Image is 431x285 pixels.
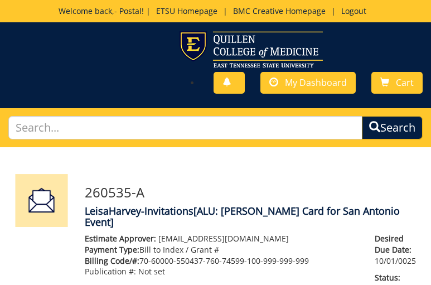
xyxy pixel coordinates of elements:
span: My Dashboard [285,76,347,89]
span: [ALU: [PERSON_NAME] Card for San Antonio Event] [85,204,400,229]
a: My Dashboard [260,72,356,94]
p: 10/01/0025 [375,233,416,267]
p: Bill to Index / Grant # [85,244,359,255]
img: Product featured image [15,174,68,226]
p: Welcome back, ! | | | [44,6,386,17]
span: Status: [375,272,416,283]
button: Search [362,116,423,140]
a: Logout [336,6,372,16]
img: ETSU logo [180,31,323,67]
span: Billing Code/#: [85,255,139,266]
a: BMC Creative Homepage [227,6,331,16]
span: Publication #: [85,266,136,277]
h4: LeisaHarvey-Invitations [85,206,417,228]
span: Desired Due Date: [375,233,416,255]
span: Cart [396,76,414,89]
span: Not set [138,266,165,277]
p: 70-60000-550437-760-74599-100-999-999-999 [85,255,359,267]
a: - Postal [114,6,142,16]
h3: 260535-A [85,185,417,200]
p: [EMAIL_ADDRESS][DOMAIN_NAME] [85,233,359,244]
a: Cart [371,72,423,94]
span: Payment Type: [85,244,139,255]
a: ETSU Homepage [151,6,223,16]
span: Estimate Approver: [85,233,156,244]
input: Search... [8,116,362,140]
